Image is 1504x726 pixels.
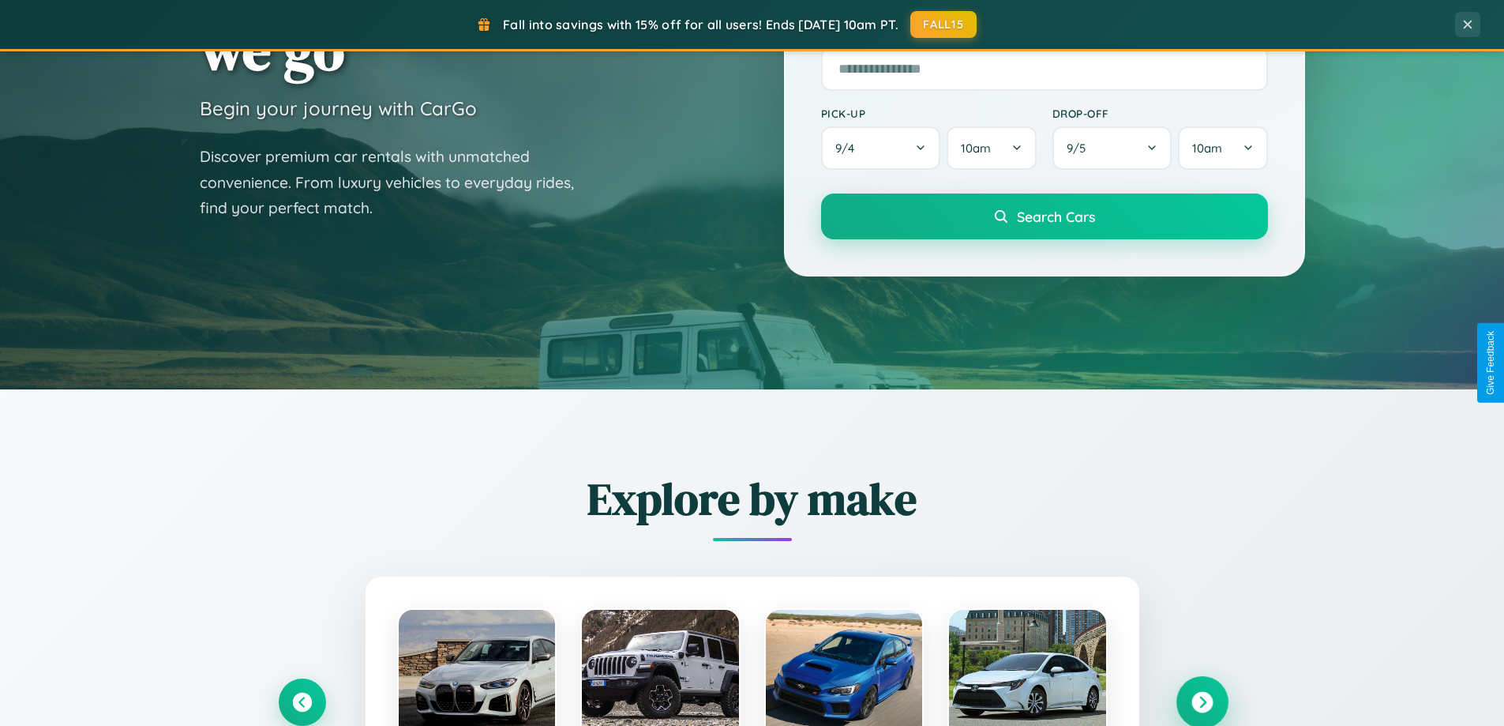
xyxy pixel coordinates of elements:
button: 10am [1178,126,1267,170]
span: 9 / 4 [835,141,862,156]
span: Fall into savings with 15% off for all users! Ends [DATE] 10am PT. [503,17,898,32]
span: Search Cars [1017,208,1095,225]
button: 9/5 [1052,126,1172,170]
button: 10am [947,126,1036,170]
span: 10am [961,141,991,156]
h3: Begin your journey with CarGo [200,96,477,120]
span: 10am [1192,141,1222,156]
div: Give Feedback [1485,331,1496,395]
button: Search Cars [821,194,1268,239]
p: Discover premium car rentals with unmatched convenience. From luxury vehicles to everyday rides, ... [200,144,594,221]
label: Drop-off [1052,107,1268,120]
button: 9/4 [821,126,941,170]
h2: Explore by make [279,468,1226,529]
label: Pick-up [821,107,1037,120]
button: FALL15 [910,11,977,38]
span: 9 / 5 [1067,141,1093,156]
